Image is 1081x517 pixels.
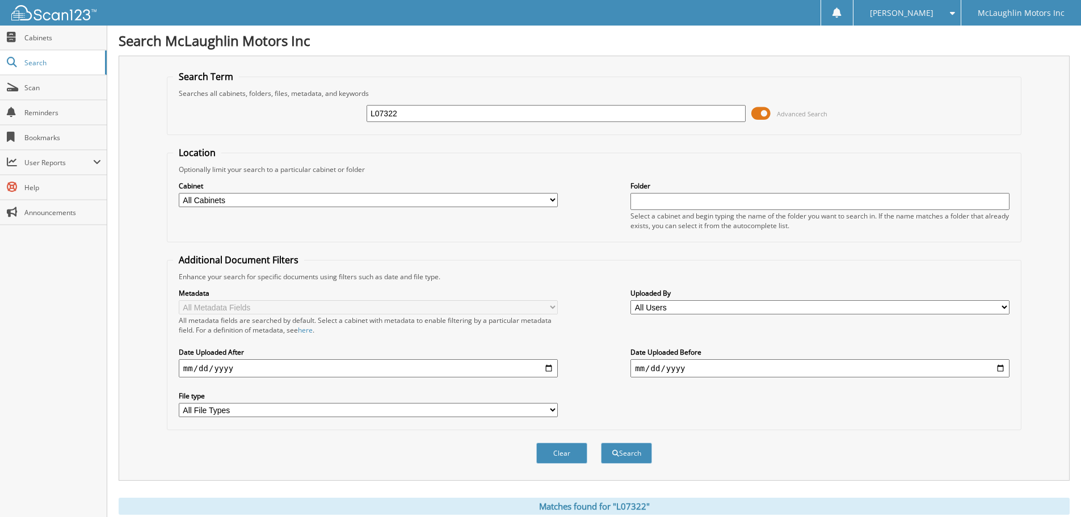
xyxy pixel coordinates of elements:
[179,391,558,401] label: File type
[777,110,827,118] span: Advanced Search
[179,181,558,191] label: Cabinet
[24,108,101,117] span: Reminders
[173,165,1015,174] div: Optionally limit your search to a particular cabinet or folder
[24,183,101,192] span: Help
[24,83,101,93] span: Scan
[173,272,1015,281] div: Enhance your search for specific documents using filters such as date and file type.
[630,211,1010,230] div: Select a cabinet and begin typing the name of the folder you want to search in. If the name match...
[24,58,99,68] span: Search
[173,70,239,83] legend: Search Term
[24,158,93,167] span: User Reports
[173,254,304,266] legend: Additional Document Filters
[119,31,1070,50] h1: Search McLaughlin Motors Inc
[298,325,313,335] a: here
[630,347,1010,357] label: Date Uploaded Before
[630,288,1010,298] label: Uploaded By
[601,443,652,464] button: Search
[978,10,1065,16] span: McLaughlin Motors Inc
[536,443,587,464] button: Clear
[24,208,101,217] span: Announcements
[630,181,1010,191] label: Folder
[173,89,1015,98] div: Searches all cabinets, folders, files, metadata, and keywords
[11,5,96,20] img: scan123-logo-white.svg
[24,133,101,142] span: Bookmarks
[1024,463,1081,517] iframe: Chat Widget
[870,10,933,16] span: [PERSON_NAME]
[24,33,101,43] span: Cabinets
[179,316,558,335] div: All metadata fields are searched by default. Select a cabinet with metadata to enable filtering b...
[179,288,558,298] label: Metadata
[630,359,1010,377] input: end
[179,359,558,377] input: start
[173,146,221,159] legend: Location
[119,498,1070,515] div: Matches found for "L07322"
[179,347,558,357] label: Date Uploaded After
